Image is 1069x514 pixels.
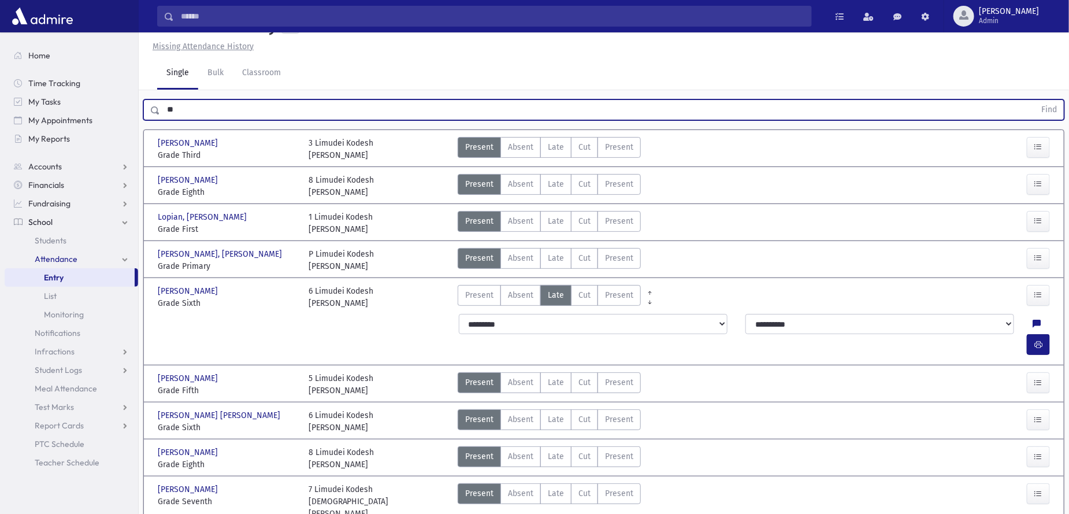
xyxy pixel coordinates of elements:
span: Late [548,289,564,301]
div: AttTypes [458,409,641,434]
span: Cut [578,413,591,426]
span: Present [605,289,633,301]
a: List [5,287,138,305]
span: [PERSON_NAME], [PERSON_NAME] [158,248,284,260]
span: [PERSON_NAME] [158,174,220,186]
a: Time Tracking [5,74,138,93]
div: 6 Limudei Kodesh [PERSON_NAME] [309,285,374,309]
a: Infractions [5,342,138,361]
a: Teacher Schedule [5,453,138,472]
input: Search [174,6,811,27]
span: Admin [979,16,1039,25]
span: Present [465,252,493,264]
a: Missing Attendance History [148,42,254,51]
span: Late [548,215,564,227]
span: Cut [578,450,591,463]
span: Grade Eighth [158,458,297,471]
span: Late [548,252,564,264]
a: My Tasks [5,93,138,111]
a: Single [157,57,198,90]
span: Present [605,252,633,264]
span: Lopian, [PERSON_NAME] [158,211,249,223]
u: Missing Attendance History [153,42,254,51]
div: AttTypes [458,174,641,198]
span: Present [605,215,633,227]
span: Present [605,141,633,153]
span: Grade Sixth [158,421,297,434]
span: Absent [508,141,533,153]
a: Bulk [198,57,233,90]
span: My Reports [28,134,70,144]
span: [PERSON_NAME] [158,483,220,495]
a: My Appointments [5,111,138,130]
div: 1 Limudei Kodesh [PERSON_NAME] [309,211,373,235]
span: Grade Seventh [158,495,297,508]
span: Notifications [35,328,80,338]
div: AttTypes [458,137,641,161]
span: Home [28,50,50,61]
a: My Reports [5,130,138,148]
span: Students [35,235,66,246]
span: Student Logs [35,365,82,375]
span: Present [465,178,493,190]
div: AttTypes [458,248,641,272]
span: Absent [508,252,533,264]
span: Absent [508,487,533,500]
span: Present [605,376,633,389]
span: Absent [508,215,533,227]
a: Attendance [5,250,138,268]
span: [PERSON_NAME] [158,446,220,458]
a: Classroom [233,57,290,90]
a: Home [5,46,138,65]
span: Meal Attendance [35,383,97,394]
span: Grade Primary [158,260,297,272]
a: Financials [5,176,138,194]
span: Teacher Schedule [35,457,99,468]
span: Late [548,178,564,190]
div: 3 Limudei Kodesh [PERSON_NAME] [309,137,374,161]
span: Grade Third [158,149,297,161]
a: Monitoring [5,305,138,324]
span: Absent [508,178,533,190]
span: [PERSON_NAME] [158,372,220,384]
span: Present [605,413,633,426]
div: AttTypes [458,372,641,397]
span: Present [605,450,633,463]
span: Fundraising [28,198,70,209]
span: [PERSON_NAME] [979,7,1039,16]
div: AttTypes [458,211,641,235]
span: Attendance [35,254,77,264]
span: Report Cards [35,420,84,431]
span: Present [465,376,493,389]
span: Infractions [35,346,75,357]
span: Cut [578,141,591,153]
span: Present [465,450,493,463]
a: Student Logs [5,361,138,379]
span: Absent [508,413,533,426]
a: Report Cards [5,416,138,435]
div: P Limudei Kodesh [PERSON_NAME] [309,248,374,272]
span: Present [605,178,633,190]
span: Late [548,413,564,426]
span: Grade Eighth [158,186,297,198]
span: [PERSON_NAME] [PERSON_NAME] [158,409,283,421]
button: Find [1034,100,1064,120]
span: Absent [508,450,533,463]
a: Accounts [5,157,138,176]
span: [PERSON_NAME] [158,285,220,297]
a: School [5,213,138,231]
span: Entry [44,272,64,283]
span: Late [548,141,564,153]
span: Grade Sixth [158,297,297,309]
span: Cut [578,289,591,301]
span: Cut [578,178,591,190]
span: Late [548,376,564,389]
a: Students [5,231,138,250]
div: 8 Limudei Kodesh [PERSON_NAME] [309,446,374,471]
a: Test Marks [5,398,138,416]
span: Absent [508,289,533,301]
span: Accounts [28,161,62,172]
div: 6 Limudei Kodesh [PERSON_NAME] [309,409,374,434]
div: 5 Limudei Kodesh [PERSON_NAME] [309,372,374,397]
a: Fundraising [5,194,138,213]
